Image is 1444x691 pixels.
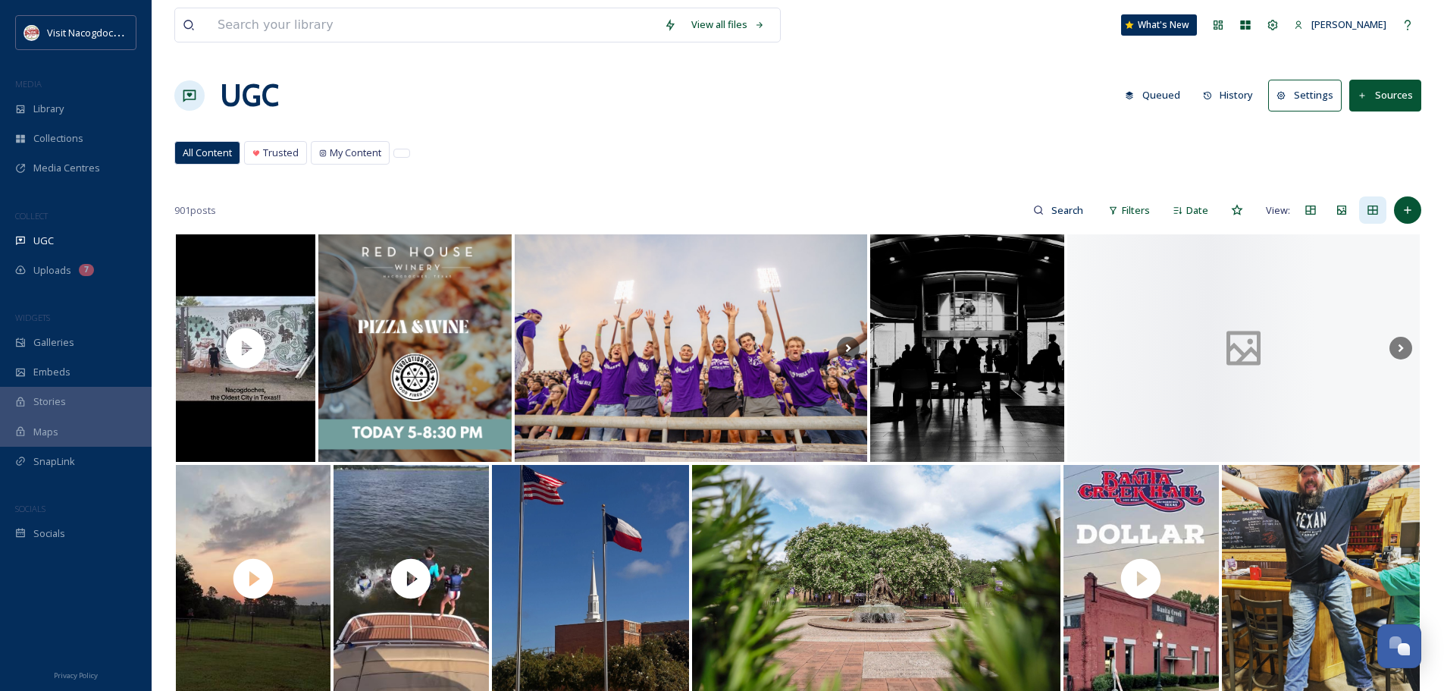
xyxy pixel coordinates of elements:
[1266,203,1290,218] span: View:
[33,394,66,409] span: Stories
[1044,195,1093,225] input: Search
[1268,80,1349,111] a: Settings
[15,312,50,323] span: WIDGETS
[183,146,232,160] span: All Content
[33,161,100,175] span: Media Centres
[15,503,45,514] span: SOCIALS
[1117,80,1188,110] button: Queued
[15,210,48,221] span: COLLECT
[33,335,74,350] span: Galleries
[54,671,98,680] span: Privacy Policy
[1122,203,1150,218] span: Filters
[220,73,279,118] a: UGC
[33,102,64,116] span: Library
[1268,80,1342,111] button: Settings
[1195,80,1261,110] button: History
[1377,624,1421,668] button: Open Chat
[1311,17,1386,31] span: [PERSON_NAME]
[47,25,130,39] span: Visit Nacogdoches
[870,234,1063,462] img: Moving into the dorm. Maintaining anonymity by shooting in silhouette. #shotoniphone #iphonephoto...
[33,263,71,278] span: Uploads
[1117,80,1195,110] a: Queued
[33,365,70,379] span: Embeds
[33,454,75,469] span: SnapLink
[33,131,83,146] span: Collections
[176,234,315,462] img: thumbnail
[330,146,381,160] span: My Content
[54,665,98,683] a: Privacy Policy
[515,234,867,462] img: The traditions have history, but the friends and memories are all new. Welcome to SFA, Jacks! 🌲🪓 ...
[24,25,39,40] img: images%20%281%29.jpeg
[33,526,65,541] span: Socials
[33,234,54,248] span: UGC
[1195,80,1269,110] a: History
[15,78,42,90] span: MEDIA
[1186,203,1208,218] span: Date
[33,425,58,439] span: Maps
[318,234,512,462] img: Rev Road is back TODAY from 5-8:30. Stop by and see us for pizza and wine! 🍕🍷 #realtexaswine #tex...
[79,264,94,276] div: 7
[684,10,772,39] a: View all files
[1286,10,1394,39] a: [PERSON_NAME]
[174,203,216,218] span: 901 posts
[263,146,299,160] span: Trusted
[1121,14,1197,36] a: What's New
[210,8,656,42] input: Search your library
[1349,80,1421,111] button: Sources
